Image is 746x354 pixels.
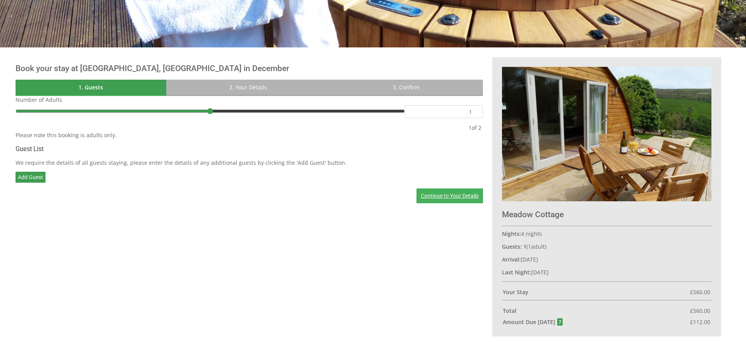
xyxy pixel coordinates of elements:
[16,80,166,95] a: 1. Guests
[469,124,472,131] span: 1
[523,243,526,250] strong: 1
[467,124,483,131] div: of 2
[330,80,483,95] a: 3. Confirm
[417,188,483,203] a: Continue to Your Details
[502,269,711,276] p: [DATE]
[502,230,521,237] strong: Nights:
[693,318,710,326] span: 112.00
[502,243,522,250] strong: Guests:
[528,243,545,250] span: adult
[16,131,483,139] p: Please note this booking is adults only.
[16,64,483,73] h2: Book your stay at [GEOGRAPHIC_DATA], [GEOGRAPHIC_DATA] in December
[693,288,710,296] span: 560.00
[502,67,711,202] img: An image of 'Meadow Cottage'
[16,159,483,166] p: We require the details of all guests staying, please enter the details of any additional guests b...
[166,80,330,95] a: 2. Your Details
[523,243,546,250] span: ( )
[502,256,521,263] strong: Arrival:
[690,288,710,296] span: £
[690,318,710,326] span: £
[502,269,531,276] strong: Last Night:
[503,318,563,326] strong: Amount Due [DATE]
[693,307,710,314] span: 560.00
[503,288,690,296] strong: Your Stay
[528,243,531,250] span: 1
[502,256,711,263] p: [DATE]
[502,210,711,219] h2: Meadow Cottage
[690,307,710,314] span: £
[502,230,711,237] p: 4 nights
[16,96,483,103] label: Number of Adults
[16,172,45,183] a: Add Guest
[503,307,690,314] strong: Total
[16,145,483,153] h3: Guest List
